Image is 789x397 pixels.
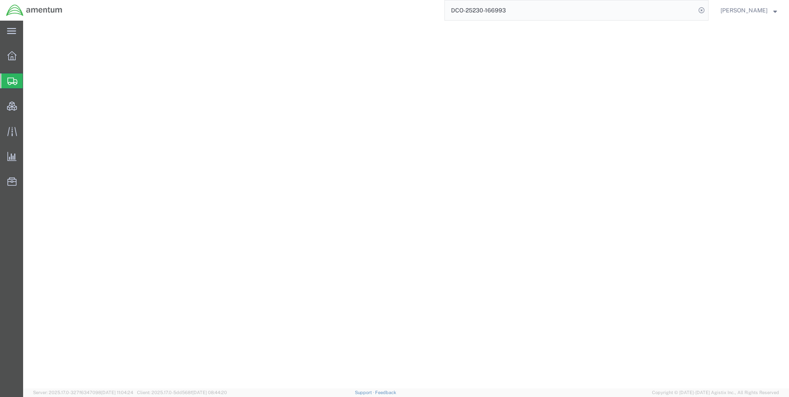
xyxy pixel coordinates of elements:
[6,4,63,17] img: logo
[33,390,133,395] span: Server: 2025.17.0-327f6347098
[23,21,789,388] iframe: FS Legacy Container
[445,0,696,20] input: Search for shipment number, reference number
[137,390,227,395] span: Client: 2025.17.0-5dd568f
[192,390,227,395] span: [DATE] 08:44:20
[375,390,396,395] a: Feedback
[720,6,768,15] span: Ray Cheatteam
[652,389,779,396] span: Copyright © [DATE]-[DATE] Agistix Inc., All Rights Reserved
[720,5,777,15] button: [PERSON_NAME]
[355,390,376,395] a: Support
[101,390,133,395] span: [DATE] 11:04:24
